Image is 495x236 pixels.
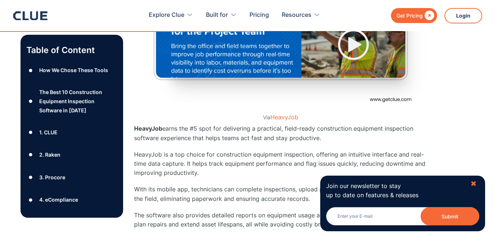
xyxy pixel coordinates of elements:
a: ●2. Raken [26,149,117,160]
figcaption: Via [134,114,427,121]
input: Enter your E-mail [326,207,479,225]
div: Resources [282,4,320,27]
a: Pricing [250,4,269,27]
div: ● [26,194,35,205]
div:  [423,11,434,20]
div: ✖ [470,179,477,188]
a: ●1. CLUE [26,127,117,138]
a: HeavyJob [270,113,298,121]
div: ● [26,96,35,107]
p: earns the #5 spot for delivering a practical, field-ready construction equipment inspection softw... [134,124,427,142]
a: ●3. Procore [26,172,117,183]
a: ●4. eCompliance [26,194,117,205]
button: Submit [421,207,479,225]
a: ●5. HeavyJob [26,217,117,228]
div: 4. eCompliance [39,195,78,204]
div: Explore Clue [149,4,193,27]
div: 2. Raken [39,150,60,159]
div: ● [26,65,35,76]
div: Built for [206,4,228,27]
div: 5. HeavyJob [39,218,70,227]
div: ● [26,217,35,228]
div: Explore Clue [149,4,184,27]
a: ●The Best 10 Construction Equipment Inspection Software in [DATE] [26,87,117,115]
div: ● [26,172,35,183]
div: ● [26,149,35,160]
div: 1. CLUE [39,128,58,137]
p: Table of Content [26,44,117,56]
div: ● [26,127,35,138]
strong: HeavyJob [134,125,162,132]
a: Login [444,8,482,23]
div: How We Chose These Tools [39,65,108,75]
p: HeavyJob is a top choice for construction equipment inspection, offering an intuitive interface a... [134,150,427,178]
a: Get Pricing [391,8,437,23]
p: The software also provides detailed reports on equipment usage and maintenance, helping companies... [134,211,427,229]
p: With its mobile app, technicians can complete inspections, upload photos, and track hours directl... [134,185,427,203]
div: Built for [206,4,237,27]
p: Join our newsletter to stay up to date on features & releases [326,181,464,200]
div: Resources [282,4,311,27]
a: ●How We Chose These Tools [26,65,117,76]
div: Get Pricing [396,11,423,20]
div: The Best 10 Construction Equipment Inspection Software in [DATE] [39,87,117,115]
div: 3. Procore [39,173,65,182]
